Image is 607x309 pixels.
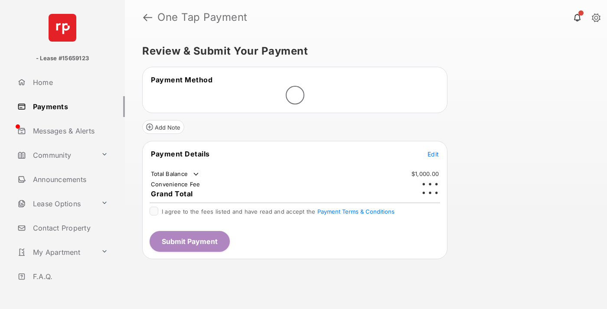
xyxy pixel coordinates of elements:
[142,120,184,134] button: Add Note
[411,170,439,178] td: $1,000.00
[157,12,248,23] strong: One Tap Payment
[150,170,200,179] td: Total Balance
[14,169,125,190] a: Announcements
[162,208,395,215] span: I agree to the fees listed and have read and accept the
[14,145,98,166] a: Community
[142,46,583,56] h5: Review & Submit Your Payment
[14,266,125,287] a: F.A.Q.
[150,231,230,252] button: Submit Payment
[151,189,193,198] span: Grand Total
[151,150,210,158] span: Payment Details
[14,72,125,93] a: Home
[428,150,439,158] button: Edit
[49,14,76,42] img: svg+xml;base64,PHN2ZyB4bWxucz0iaHR0cDovL3d3dy53My5vcmcvMjAwMC9zdmciIHdpZHRoPSI2NCIgaGVpZ2h0PSI2NC...
[14,120,125,141] a: Messages & Alerts
[36,54,89,63] p: - Lease #15659123
[14,96,125,117] a: Payments
[14,218,125,238] a: Contact Property
[428,150,439,158] span: Edit
[317,208,395,215] button: I agree to the fees listed and have read and accept the
[14,193,98,214] a: Lease Options
[14,242,98,263] a: My Apartment
[151,75,212,84] span: Payment Method
[150,180,201,188] td: Convenience Fee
